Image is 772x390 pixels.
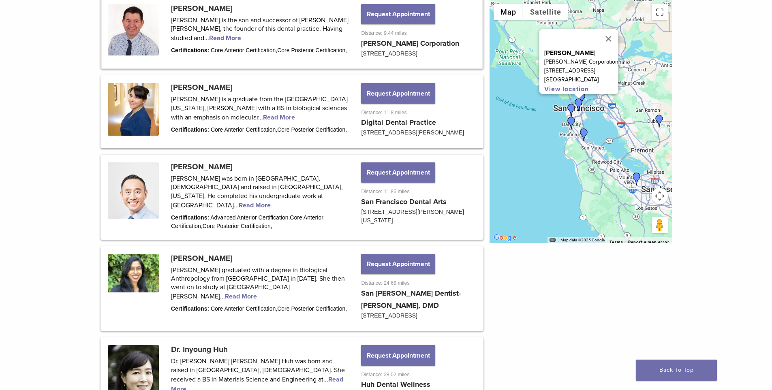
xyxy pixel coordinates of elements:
[361,162,435,183] button: Request Appointment
[630,173,643,185] div: Dr. Inyoung Huh
[577,128,590,141] div: DR. Jennifer Chew
[653,115,666,128] div: Dr. Olivia Nguyen
[652,217,668,233] button: Drag Pegman onto the map to open Street View
[599,29,618,49] button: Close
[544,66,618,75] p: [STREET_ADDRESS]
[565,117,578,130] div: Andrew Dela Rama
[544,85,588,93] a: View location
[523,4,568,20] button: Show satellite imagery
[572,98,585,111] div: Dr. Edward Orson
[652,188,668,204] button: Map camera controls
[628,240,669,244] a: Report a map error
[361,345,435,365] button: Request Appointment
[492,232,518,243] a: Open this area in Google Maps (opens a new window)
[560,238,605,242] span: Map data ©2025 Google
[544,75,618,84] p: [GEOGRAPHIC_DATA]
[544,49,618,58] p: [PERSON_NAME]
[652,4,668,20] button: Toggle fullscreen view
[609,240,623,245] a: Terms (opens in new tab)
[494,4,523,20] button: Show street map
[544,58,618,66] p: [PERSON_NAME] Corporation
[550,237,555,243] button: Keyboard shortcuts
[565,104,578,117] div: Dr. Sandy Shih
[492,232,518,243] img: Google
[361,83,435,103] button: Request Appointment
[361,254,435,274] button: Request Appointment
[361,4,435,24] button: Request Appointment
[575,92,588,105] div: Dr. Stanley Siu
[636,360,717,381] a: Back To Top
